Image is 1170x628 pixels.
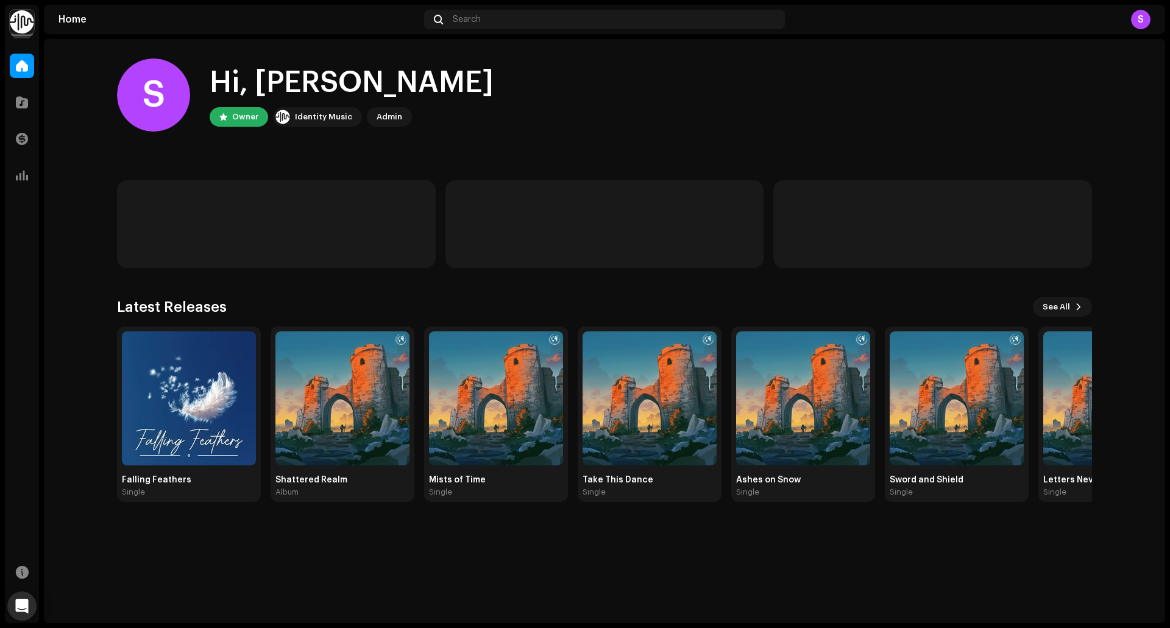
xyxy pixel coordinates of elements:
[122,475,256,485] div: Falling Feathers
[117,58,190,132] div: S
[117,297,227,317] h3: Latest Releases
[890,475,1024,485] div: Sword and Shield
[429,475,563,485] div: Mists of Time
[122,331,256,465] img: 384b0aa8-945f-4504-b890-d35688180378
[377,110,402,124] div: Admin
[122,487,145,497] div: Single
[58,15,419,24] div: Home
[1043,295,1070,319] span: See All
[275,110,290,124] img: 0f74c21f-6d1c-4dbc-9196-dbddad53419e
[736,475,870,485] div: Ashes on Snow
[583,475,717,485] div: Take This Dance
[275,487,299,497] div: Album
[232,110,258,124] div: Owner
[890,487,913,497] div: Single
[1131,10,1150,29] div: S
[295,110,352,124] div: Identity Music
[583,331,717,465] img: a9b541cb-9ccb-4356-820b-43a68dcbbe01
[1033,297,1092,317] button: See All
[736,487,759,497] div: Single
[275,475,409,485] div: Shattered Realm
[453,15,481,24] span: Search
[736,331,870,465] img: 3acdfd2d-fecb-4aa6-9b3d-a936393b4e59
[890,331,1024,465] img: b98556a5-e97d-46e5-9537-8f34b8df0ef2
[429,487,452,497] div: Single
[429,331,563,465] img: 5efa0077-bdb2-411c-bd4c-057d20515a67
[10,10,34,34] img: 0f74c21f-6d1c-4dbc-9196-dbddad53419e
[7,591,37,621] div: Open Intercom Messenger
[275,331,409,465] img: 6074d032-3338-4860-8c63-f26b251548b4
[583,487,606,497] div: Single
[1043,487,1066,497] div: Single
[210,63,494,102] div: Hi, [PERSON_NAME]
